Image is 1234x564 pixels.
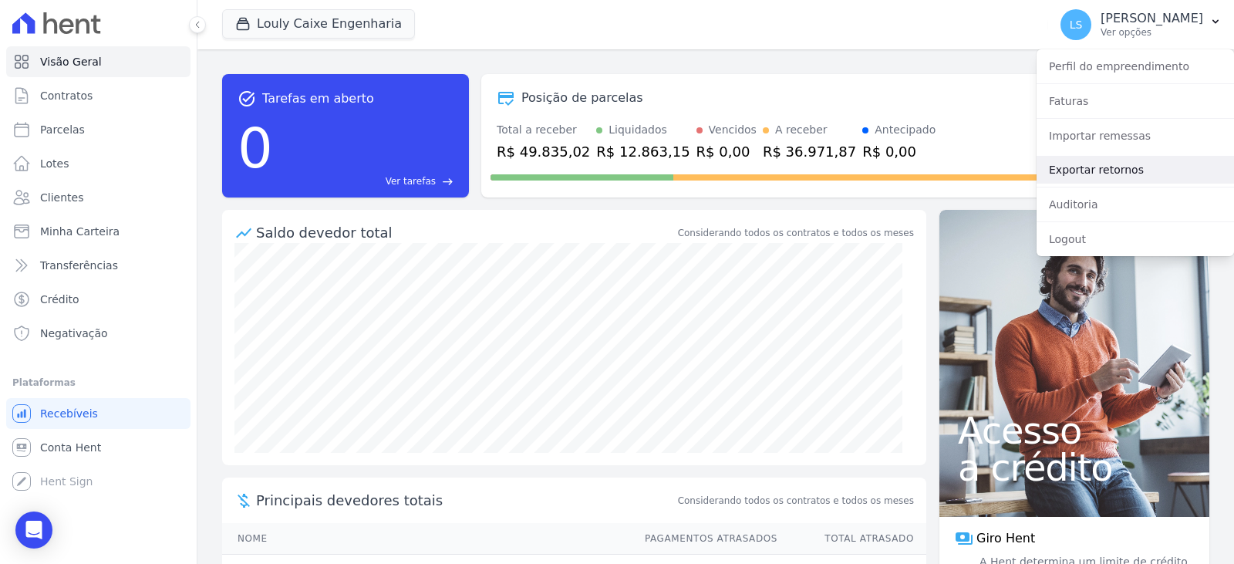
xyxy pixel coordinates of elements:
[778,523,926,555] th: Total Atrasado
[40,440,101,455] span: Conta Hent
[1037,225,1234,253] a: Logout
[442,176,453,187] span: east
[1048,3,1234,46] button: LS [PERSON_NAME] Ver opções
[1070,19,1083,30] span: LS
[40,122,85,137] span: Parcelas
[6,216,190,247] a: Minha Carteira
[1037,156,1234,184] a: Exportar retornos
[1037,191,1234,218] a: Auditoria
[40,54,102,69] span: Visão Geral
[958,449,1191,486] span: a crédito
[40,292,79,307] span: Crédito
[1037,122,1234,150] a: Importar remessas
[6,398,190,429] a: Recebíveis
[6,284,190,315] a: Crédito
[862,141,936,162] div: R$ 0,00
[6,114,190,145] a: Parcelas
[6,318,190,349] a: Negativação
[6,80,190,111] a: Contratos
[6,432,190,463] a: Conta Hent
[6,46,190,77] a: Visão Geral
[40,258,118,273] span: Transferências
[238,89,256,108] span: task_alt
[1037,52,1234,80] a: Perfil do empreendimento
[497,141,590,162] div: R$ 49.835,02
[709,122,757,138] div: Vencidos
[958,412,1191,449] span: Acesso
[12,373,184,392] div: Plataformas
[222,9,415,39] button: Louly Caixe Engenharia
[875,122,936,138] div: Antecipado
[40,406,98,421] span: Recebíveis
[279,174,453,188] a: Ver tarefas east
[763,141,856,162] div: R$ 36.971,87
[40,156,69,171] span: Lotes
[6,182,190,213] a: Clientes
[40,88,93,103] span: Contratos
[40,224,120,239] span: Minha Carteira
[256,490,675,511] span: Principais devedores totais
[256,222,675,243] div: Saldo devedor total
[497,122,590,138] div: Total a receber
[696,141,757,162] div: R$ 0,00
[1101,26,1203,39] p: Ver opções
[6,148,190,179] a: Lotes
[40,190,83,205] span: Clientes
[630,523,778,555] th: Pagamentos Atrasados
[238,108,273,188] div: 0
[775,122,828,138] div: A receber
[1037,87,1234,115] a: Faturas
[1101,11,1203,26] p: [PERSON_NAME]
[678,494,914,508] span: Considerando todos os contratos e todos os meses
[15,512,52,549] div: Open Intercom Messenger
[6,250,190,281] a: Transferências
[678,226,914,240] div: Considerando todos os contratos e todos os meses
[40,326,108,341] span: Negativação
[521,89,643,107] div: Posição de parcelas
[262,89,374,108] span: Tarefas em aberto
[222,523,630,555] th: Nome
[596,141,689,162] div: R$ 12.863,15
[609,122,667,138] div: Liquidados
[976,529,1035,548] span: Giro Hent
[386,174,436,188] span: Ver tarefas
